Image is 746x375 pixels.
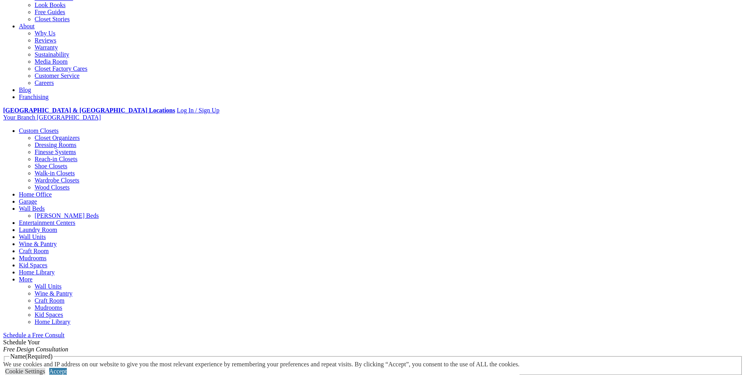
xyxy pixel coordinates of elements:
[37,114,101,121] span: [GEOGRAPHIC_DATA]
[35,156,77,162] a: Reach-in Closets
[19,23,35,29] a: About
[19,248,49,254] a: Craft Room
[35,30,55,37] a: Why Us
[19,86,31,93] a: Blog
[177,107,219,114] a: Log In / Sign Up
[3,361,519,368] div: We use cookies and IP address on our website to give you the most relevant experience by remember...
[35,58,68,65] a: Media Room
[19,233,46,240] a: Wall Units
[5,368,45,375] a: Cookie Settings
[35,311,63,318] a: Kid Spaces
[35,170,75,176] a: Walk-in Closets
[35,184,70,191] a: Wood Closets
[3,107,175,114] a: [GEOGRAPHIC_DATA] & [GEOGRAPHIC_DATA] Locations
[19,205,45,212] a: Wall Beds
[19,219,76,226] a: Entertainment Centers
[19,276,33,283] a: More menu text will display only on big screen
[19,226,57,233] a: Laundry Room
[3,114,101,121] a: Your Branch [GEOGRAPHIC_DATA]
[35,65,87,72] a: Closet Factory Cares
[35,9,65,15] a: Free Guides
[19,198,37,205] a: Garage
[3,114,35,121] span: Your Branch
[19,241,57,247] a: Wine & Pantry
[49,368,67,375] a: Accept
[19,262,47,268] a: Kid Spaces
[35,290,72,297] a: Wine & Pantry
[19,94,49,100] a: Franchising
[19,269,55,276] a: Home Library
[35,134,80,141] a: Closet Organizers
[35,16,70,22] a: Closet Stories
[35,37,56,44] a: Reviews
[35,163,67,169] a: Shoe Closets
[35,297,64,304] a: Craft Room
[35,79,54,86] a: Careers
[35,44,58,51] a: Warranty
[19,255,46,261] a: Mudrooms
[19,191,52,198] a: Home Office
[3,346,68,353] em: Free Design Consultation
[35,2,66,8] a: Look Books
[35,149,76,155] a: Finesse Systems
[35,318,70,325] a: Home Library
[3,339,68,353] span: Schedule Your
[35,212,99,219] a: [PERSON_NAME] Beds
[25,353,52,360] span: (Required)
[19,127,59,134] a: Custom Closets
[9,353,53,360] legend: Name
[35,304,62,311] a: Mudrooms
[35,283,61,290] a: Wall Units
[3,332,64,338] a: Schedule a Free Consult (opens a dropdown menu)
[35,142,76,148] a: Dressing Rooms
[35,72,79,79] a: Customer Service
[35,51,69,58] a: Sustainability
[35,177,79,184] a: Wardrobe Closets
